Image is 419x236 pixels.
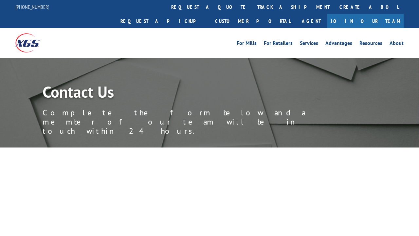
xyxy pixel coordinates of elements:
a: Customer Portal [210,14,295,28]
a: Join Our Team [327,14,404,28]
a: Agent [295,14,327,28]
a: For Retailers [264,41,293,48]
a: Advantages [325,41,352,48]
a: Request a pickup [116,14,210,28]
a: Services [300,41,318,48]
a: Resources [359,41,382,48]
a: For Mills [237,41,257,48]
p: Complete the form below and a member of our team will be in touch within 24 hours. [43,108,337,136]
iframe: Form 0 [48,169,377,218]
a: [PHONE_NUMBER] [15,4,49,10]
h1: Contact Us [43,84,337,103]
a: About [390,41,404,48]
